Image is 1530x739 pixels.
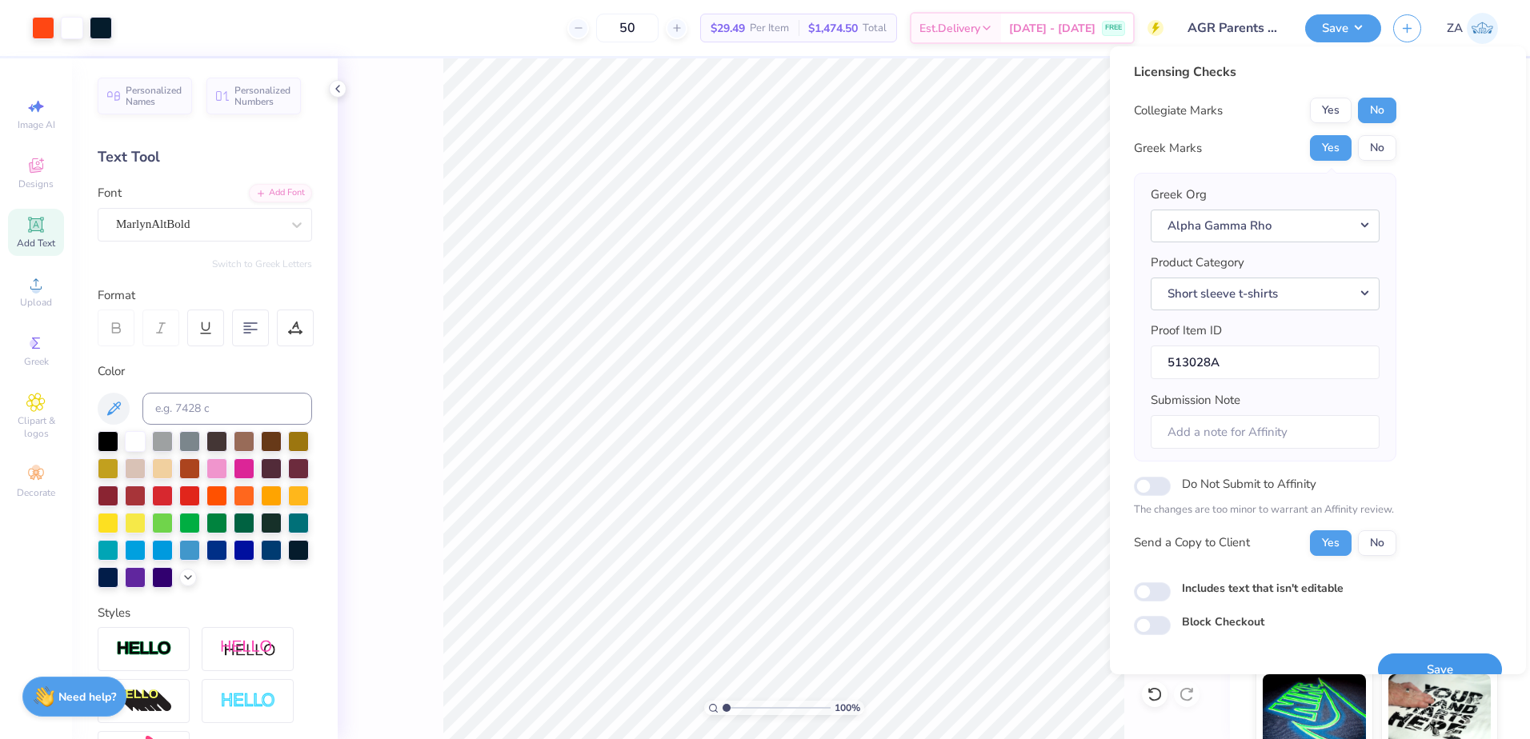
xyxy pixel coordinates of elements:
[808,20,858,37] span: $1,474.50
[18,178,54,190] span: Designs
[234,85,291,107] span: Personalized Numbers
[1467,13,1498,44] img: Zuriel Alaba
[212,258,312,270] button: Switch to Greek Letters
[142,393,312,425] input: e.g. 7428 c
[1305,14,1381,42] button: Save
[750,20,789,37] span: Per Item
[596,14,659,42] input: – –
[17,486,55,499] span: Decorate
[98,604,312,622] div: Styles
[1151,210,1380,242] button: Alpha Gamma Rho
[20,296,52,309] span: Upload
[1182,580,1344,597] label: Includes text that isn't editable
[835,701,860,715] span: 100 %
[1310,98,1352,123] button: Yes
[1358,135,1396,161] button: No
[116,640,172,658] img: Stroke
[1151,254,1244,272] label: Product Category
[98,184,122,202] label: Font
[1151,186,1207,204] label: Greek Org
[1105,22,1122,34] span: FREE
[1358,98,1396,123] button: No
[8,414,64,440] span: Clipart & logos
[863,20,887,37] span: Total
[1134,139,1202,158] div: Greek Marks
[98,362,312,381] div: Color
[1358,530,1396,556] button: No
[1134,533,1250,552] div: Send a Copy to Client
[1151,322,1222,340] label: Proof Item ID
[18,118,55,131] span: Image AI
[1182,613,1264,630] label: Block Checkout
[919,20,980,37] span: Est. Delivery
[1182,473,1316,494] label: Do Not Submit to Affinity
[126,85,182,107] span: Personalized Names
[1134,62,1396,82] div: Licensing Checks
[1134,102,1223,120] div: Collegiate Marks
[1447,13,1498,44] a: ZA
[17,237,55,250] span: Add Text
[116,689,172,714] img: 3d Illusion
[1134,502,1396,518] p: The changes are too minor to warrant an Affinity review.
[1151,415,1380,449] input: Add a note for Affinity
[711,20,745,37] span: $29.49
[1447,19,1463,38] span: ZA
[98,146,312,168] div: Text Tool
[220,639,276,659] img: Shadow
[98,286,314,305] div: Format
[1310,530,1352,556] button: Yes
[1378,653,1502,686] button: Save
[24,355,49,368] span: Greek
[1310,135,1352,161] button: Yes
[1151,391,1240,409] label: Submission Note
[58,689,116,705] strong: Need help?
[1151,278,1380,310] button: Short sleeve t-shirts
[220,692,276,710] img: Negative Space
[249,184,312,202] div: Add Font
[1176,12,1293,44] input: Untitled Design
[1009,20,1095,37] span: [DATE] - [DATE]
